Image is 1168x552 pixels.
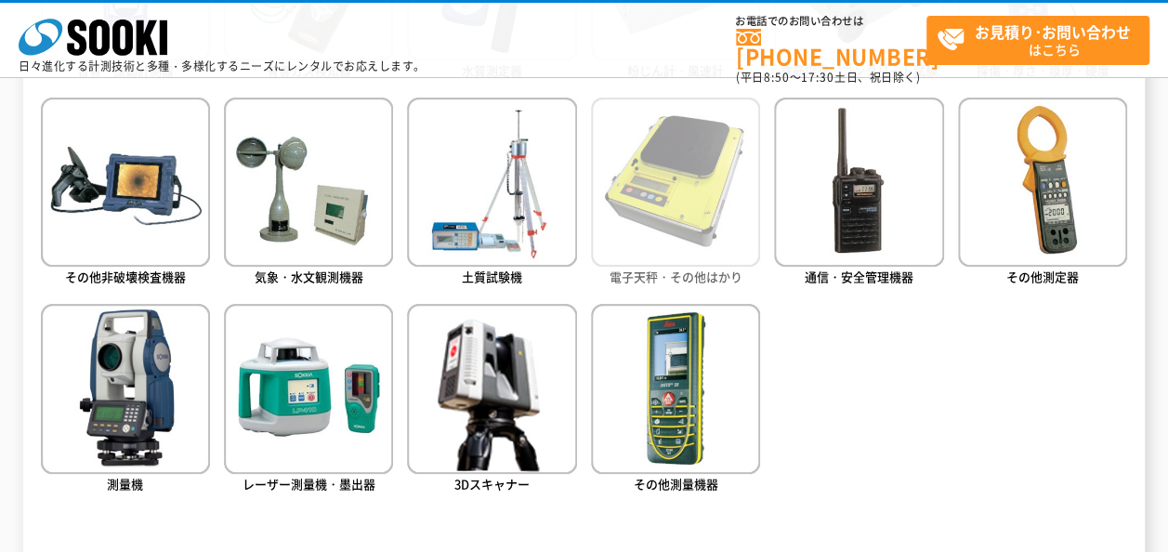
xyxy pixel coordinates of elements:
[224,304,393,496] a: レーザー測量機・墨出器
[224,304,393,473] img: レーザー測量機・墨出器
[736,29,926,67] a: [PHONE_NUMBER]
[107,475,143,493] span: 測量機
[805,268,913,285] span: 通信・安全管理機器
[41,98,210,290] a: その他非破壊検査機器
[610,268,742,285] span: 電子天秤・その他はかり
[65,268,186,285] span: その他非破壊検査機器
[926,16,1149,65] a: お見積り･お問い合わせはこちら
[591,304,760,473] img: その他測量機器
[591,98,760,267] img: 電子天秤・その他はかり
[801,69,834,85] span: 17:30
[462,268,522,285] span: 土質試験機
[764,69,790,85] span: 8:50
[407,98,576,267] img: 土質試験機
[407,304,576,496] a: 3Dスキャナー
[591,304,760,496] a: その他測量機器
[591,98,760,290] a: 電子天秤・その他はかり
[19,60,426,72] p: 日々進化する計測技術と多種・多様化するニーズにレンタルでお応えします。
[736,16,926,27] span: お電話でのお問い合わせは
[937,17,1148,63] span: はこちら
[255,268,363,285] span: 気象・水文観測機器
[224,98,393,267] img: 気象・水文観測機器
[958,98,1127,290] a: その他測定器
[1006,268,1079,285] span: その他測定器
[407,304,576,473] img: 3Dスキャナー
[41,98,210,267] img: その他非破壊検査機器
[243,475,375,493] span: レーザー測量機・墨出器
[224,98,393,290] a: 気象・水文観測機器
[736,69,920,85] span: (平日 ～ 土日、祝日除く)
[958,98,1127,267] img: その他測定器
[41,304,210,496] a: 測量機
[407,98,576,290] a: 土質試験機
[774,98,943,290] a: 通信・安全管理機器
[975,20,1131,43] strong: お見積り･お問い合わせ
[41,304,210,473] img: 測量機
[774,98,943,267] img: 通信・安全管理機器
[634,475,718,493] span: その他測量機器
[454,475,530,493] span: 3Dスキャナー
